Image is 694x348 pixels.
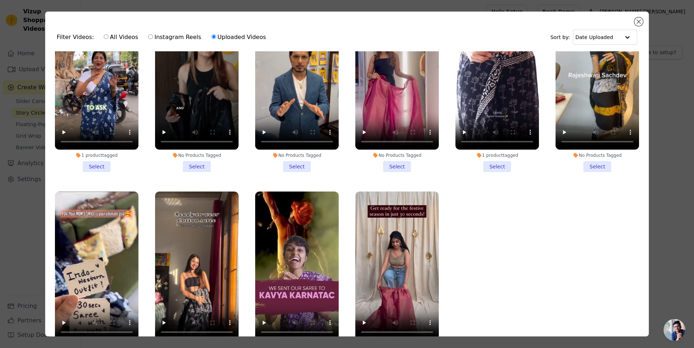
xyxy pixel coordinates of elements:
[455,152,539,158] div: 1 product tagged
[148,33,201,42] label: Instagram Reels
[556,152,639,158] div: No Products Tagged
[664,319,685,341] div: Open chat
[103,33,138,42] label: All Videos
[57,29,270,46] div: Filter Videos:
[155,152,239,158] div: No Products Tagged
[55,152,138,158] div: 1 product tagged
[634,17,643,26] button: Close modal
[355,152,439,158] div: No Products Tagged
[211,33,266,42] label: Uploaded Videos
[255,152,339,158] div: No Products Tagged
[551,30,638,45] div: Sort by:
